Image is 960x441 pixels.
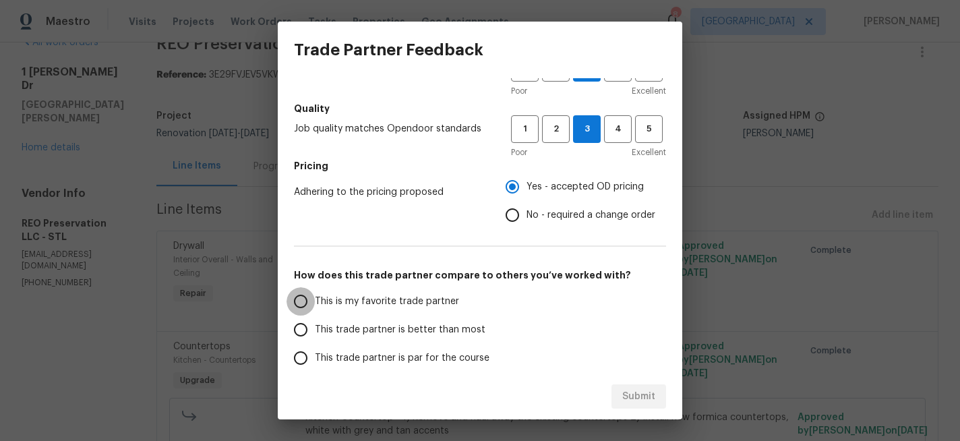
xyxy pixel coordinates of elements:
[315,351,489,365] span: This trade partner is par for the course
[604,115,632,143] button: 4
[511,84,527,98] span: Poor
[636,121,661,137] span: 5
[511,115,539,143] button: 1
[574,121,600,137] span: 3
[605,121,630,137] span: 4
[527,180,644,194] span: Yes - accepted OD pricing
[294,122,489,136] span: Job quality matches Opendoor standards
[632,84,666,98] span: Excellent
[294,159,666,173] h5: Pricing
[573,115,601,143] button: 3
[294,185,484,199] span: Adhering to the pricing proposed
[635,115,663,143] button: 5
[294,268,666,282] h5: How does this trade partner compare to others you’ve worked with?
[315,323,485,337] span: This trade partner is better than most
[315,295,459,309] span: This is my favorite trade partner
[632,146,666,159] span: Excellent
[294,287,666,429] div: How does this trade partner compare to others you’ve worked with?
[527,208,655,223] span: No - required a change order
[543,121,568,137] span: 2
[542,115,570,143] button: 2
[294,102,666,115] h5: Quality
[511,146,527,159] span: Poor
[506,173,666,229] div: Pricing
[294,40,483,59] h3: Trade Partner Feedback
[512,121,537,137] span: 1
